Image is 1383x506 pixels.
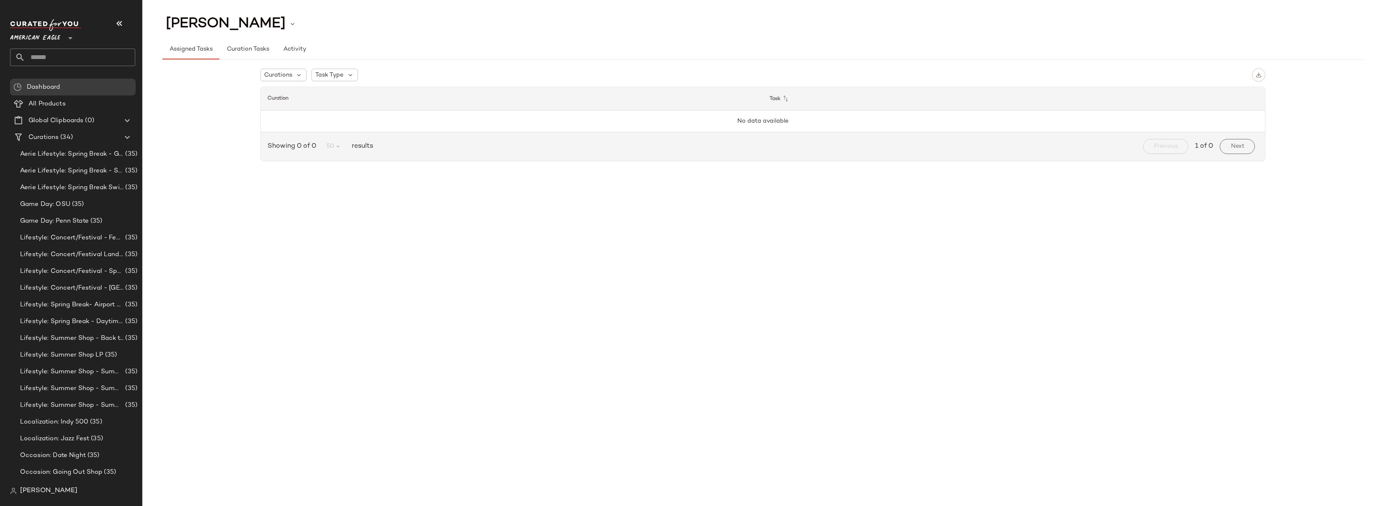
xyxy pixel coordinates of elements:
span: Lifestyle: Summer Shop - Back to School Essentials [20,334,124,343]
span: American Eagle [10,28,60,44]
span: Aerie Lifestyle: Spring Break - Girly/Femme [20,149,124,159]
span: (35) [124,317,137,326]
span: (35) [103,350,117,360]
span: (35) [124,334,137,343]
span: Lifestyle: Summer Shop - Summer Study Sessions [20,401,124,410]
span: Lifestyle: Summer Shop LP [20,350,103,360]
img: svg%3e [10,488,17,494]
th: Task [763,87,1265,110]
span: Curations [28,133,59,142]
span: (35) [89,216,103,226]
span: (35) [70,200,84,209]
span: (34) [59,133,73,142]
span: Lifestyle: Spring Break- Airport Style [20,300,124,310]
span: (35) [124,250,137,259]
span: (35) [124,149,137,159]
span: (35) [124,283,137,293]
span: Next [1230,143,1244,150]
span: results [348,141,373,152]
span: (35) [86,451,100,460]
span: Showing 0 of 0 [268,141,319,152]
img: cfy_white_logo.C9jOOHJF.svg [10,19,81,31]
td: No data available [261,110,1265,132]
span: (0) [83,116,94,126]
span: Dashboard [27,82,60,92]
span: Activity [283,46,306,53]
span: Assigned Tasks [169,46,213,53]
img: svg%3e [13,83,22,91]
th: Curation [261,87,763,110]
span: Lifestyle: Concert/Festival Landing Page [20,250,124,259]
span: Game Day: OSU [20,200,70,209]
span: Localization: Indy 500 [20,417,88,427]
span: (35) [124,300,137,310]
span: Curations [264,71,292,80]
span: Lifestyle: Concert/Festival - Sporty [20,267,124,276]
span: Lifestyle: Concert/Festival - Femme [20,233,124,243]
span: Curation Tasks [226,46,269,53]
span: Occasion: Date Night [20,451,86,460]
span: Aerie Lifestyle: Spring Break Swimsuits Landing Page [20,183,124,193]
span: 1 of 0 [1195,141,1213,152]
span: Lifestyle: Spring Break - Daytime Casual [20,317,124,326]
span: (35) [124,384,137,393]
span: Global Clipboards [28,116,83,126]
span: (35) [124,367,137,377]
span: (35) [124,401,137,410]
span: Task Type [315,71,343,80]
span: All Products [28,99,66,109]
span: Game Day: Penn State [20,216,89,226]
span: (35) [124,233,137,243]
span: [PERSON_NAME] [20,486,77,496]
span: [PERSON_NAME] [166,16,286,32]
span: Localization: Jazz Fest [20,434,89,444]
img: svg%3e [1256,72,1262,78]
span: (35) [102,467,116,477]
span: (35) [89,434,103,444]
span: Lifestyle: Summer Shop - Summer Internship [20,384,124,393]
span: Lifestyle: Summer Shop - Summer Abroad [20,367,124,377]
span: (35) [88,417,102,427]
span: Aerie Lifestyle: Spring Break - Sporty [20,166,124,176]
span: Occasion: Going Out Shop [20,467,102,477]
span: (35) [124,166,137,176]
button: Next [1220,139,1254,154]
span: Lifestyle: Concert/Festival - [GEOGRAPHIC_DATA] [20,283,124,293]
span: (35) [124,183,137,193]
span: (35) [124,267,137,276]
